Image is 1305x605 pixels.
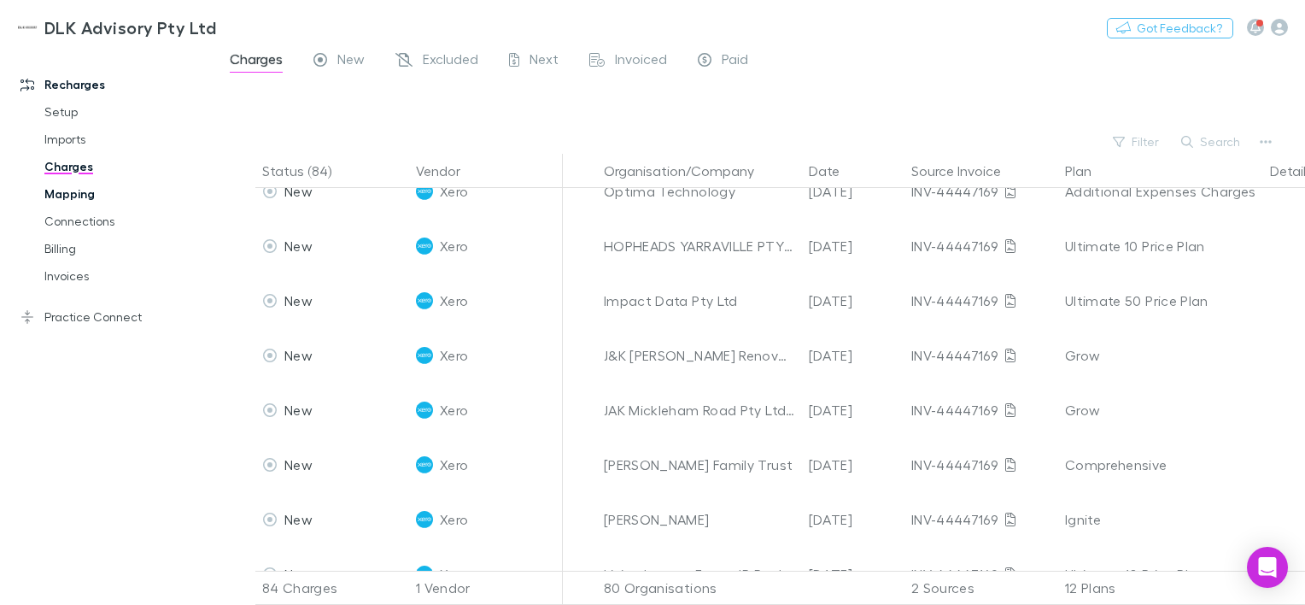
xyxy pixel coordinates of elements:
[604,273,795,328] div: Impact Data Pty Ltd
[416,456,433,473] img: Xero's Logo
[440,492,468,547] span: Xero
[604,154,775,188] button: Organisation/Company
[604,164,795,219] div: Optima Technology
[904,571,1058,605] div: 2 Sources
[604,438,795,492] div: [PERSON_NAME] Family Trust
[597,571,802,605] div: 80 Organisations
[911,383,1051,438] div: INV-44447169
[911,328,1051,383] div: INV-44447169
[440,219,468,273] span: Xero
[3,71,224,98] a: Recharges
[230,50,283,73] span: Charges
[416,238,433,255] img: Xero's Logo
[17,17,38,38] img: DLK Advisory Pty Ltd's Logo
[911,492,1051,547] div: INV-44447169
[1058,571,1263,605] div: 12 Plans
[1065,328,1256,383] div: Grow
[1173,132,1250,152] button: Search
[1065,383,1256,438] div: Grow
[722,50,748,73] span: Paid
[284,292,313,308] span: New
[1065,547,1256,602] div: Ultimate 10 Price Plan
[604,547,795,602] div: Living Legacy Forest IP Pty Ltd
[416,566,433,583] img: Xero's Logo
[802,273,904,328] div: [DATE]
[604,328,795,383] div: J&K [PERSON_NAME] Renovations Pty Ltd
[615,50,667,73] span: Invoiced
[802,438,904,492] div: [DATE]
[440,164,468,219] span: Xero
[1065,164,1256,219] div: Additional Expenses Charges
[423,50,478,73] span: Excluded
[911,547,1051,602] div: INV-44447169
[1107,18,1233,38] button: Got Feedback?
[1065,219,1256,273] div: Ultimate 10 Price Plan
[27,126,224,153] a: Imports
[604,219,795,273] div: HOPHEADS YARRAVILLE PTY LTD
[284,456,313,473] span: New
[802,219,904,273] div: [DATE]
[262,154,352,188] button: Status (84)
[802,328,904,383] div: [DATE]
[284,347,313,363] span: New
[255,571,409,605] div: 84 Charges
[604,492,795,547] div: [PERSON_NAME]
[1104,132,1169,152] button: Filter
[27,180,224,208] a: Mapping
[809,154,860,188] button: Date
[440,383,468,438] span: Xero
[1065,492,1256,547] div: Ignite
[7,7,226,48] a: DLK Advisory Pty Ltd
[284,511,313,527] span: New
[802,164,904,219] div: [DATE]
[416,511,433,528] img: Xero's Logo
[416,183,433,200] img: Xero's Logo
[284,402,313,418] span: New
[802,383,904,438] div: [DATE]
[911,273,1051,328] div: INV-44447169
[1247,547,1288,588] div: Open Intercom Messenger
[27,235,224,262] a: Billing
[416,292,433,309] img: Xero's Logo
[284,566,313,582] span: New
[911,164,1051,219] div: INV-44447169
[802,547,904,602] div: [DATE]
[409,571,563,605] div: 1 Vendor
[416,402,433,419] img: Xero's Logo
[27,98,224,126] a: Setup
[44,17,216,38] h3: DLK Advisory Pty Ltd
[911,154,1021,188] button: Source Invoice
[440,547,468,602] span: Xero
[440,438,468,492] span: Xero
[27,262,224,290] a: Invoices
[604,383,795,438] div: JAK Mickleham Road Pty Ltd and North Victorian Buddhist Association Joint Venture
[27,208,224,235] a: Connections
[530,50,559,73] span: Next
[911,219,1051,273] div: INV-44447169
[27,153,224,180] a: Charges
[802,492,904,547] div: [DATE]
[416,154,481,188] button: Vendor
[284,183,313,199] span: New
[416,347,433,364] img: Xero's Logo
[1065,438,1256,492] div: Comprehensive
[1065,154,1112,188] button: Plan
[3,303,224,331] a: Practice Connect
[440,273,468,328] span: Xero
[1065,273,1256,328] div: Ultimate 50 Price Plan
[440,328,468,383] span: Xero
[337,50,365,73] span: New
[911,438,1051,492] div: INV-44447169
[284,238,313,254] span: New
